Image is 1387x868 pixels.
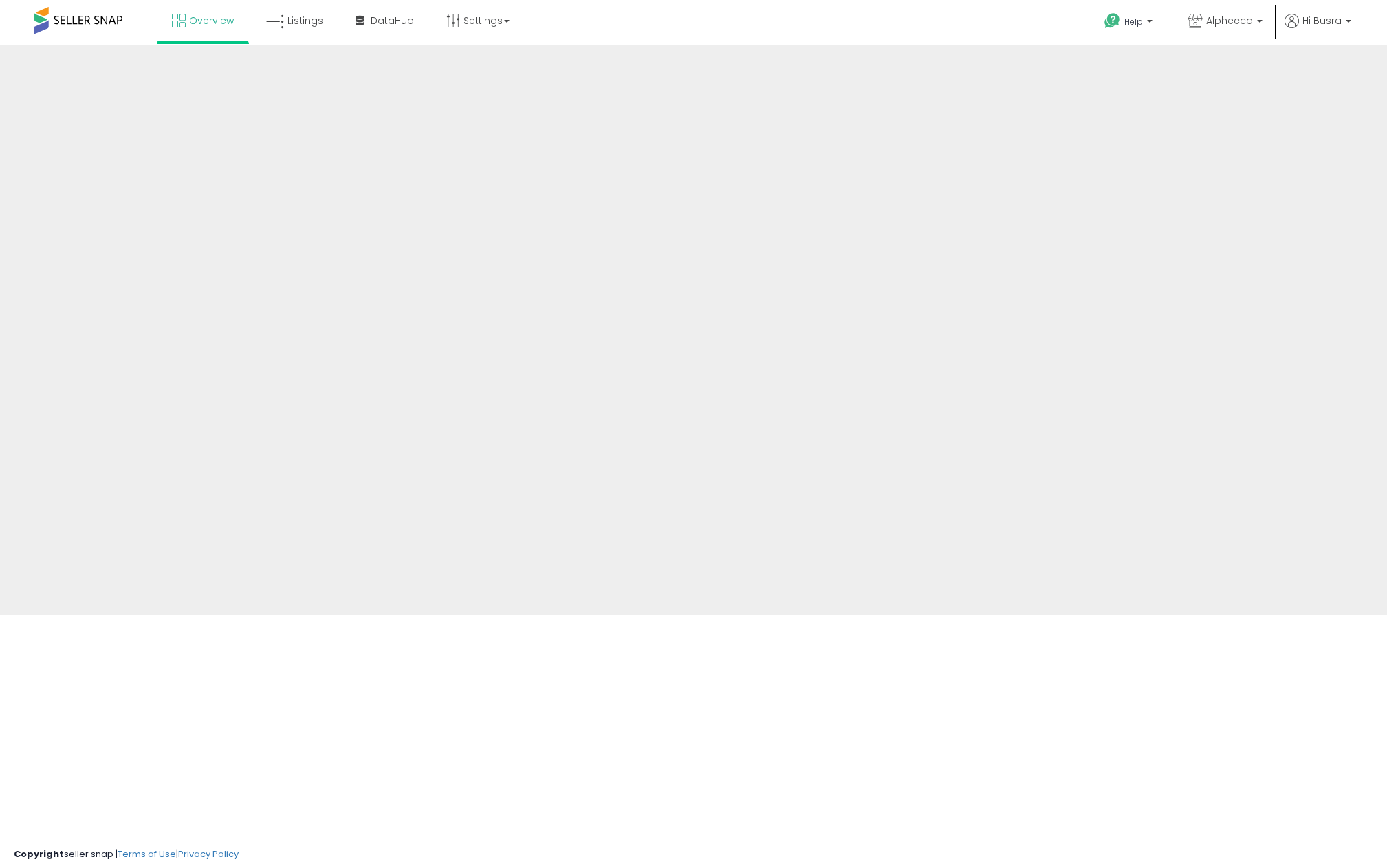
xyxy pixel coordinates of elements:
a: Help [1093,2,1166,45]
span: DataHub [371,14,414,27]
span: Hi Busra [1302,14,1342,27]
span: Alphecca [1206,14,1253,27]
span: Overview [189,14,234,27]
i: Get Help [1104,12,1121,30]
span: Help [1124,16,1143,27]
span: Listings [287,14,323,27]
a: Hi Busra [1285,14,1351,45]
